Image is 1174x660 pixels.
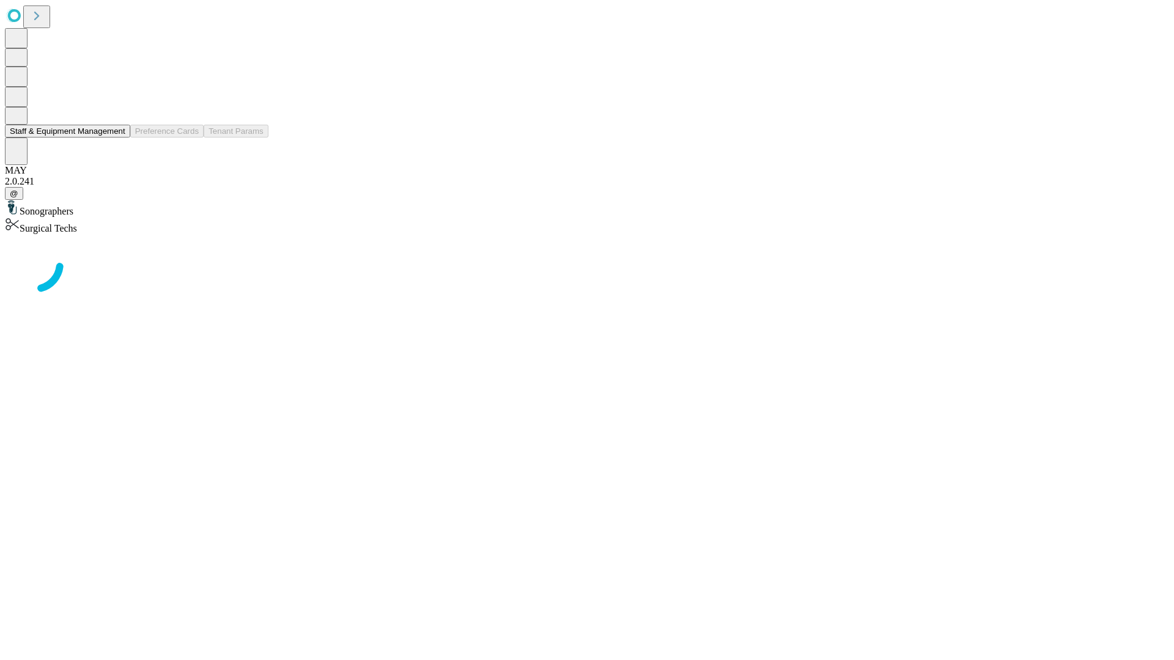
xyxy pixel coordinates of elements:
[5,125,130,137] button: Staff & Equipment Management
[5,165,1169,176] div: MAY
[130,125,204,137] button: Preference Cards
[204,125,268,137] button: Tenant Params
[5,217,1169,234] div: Surgical Techs
[5,200,1169,217] div: Sonographers
[5,176,1169,187] div: 2.0.241
[10,189,18,198] span: @
[5,187,23,200] button: @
